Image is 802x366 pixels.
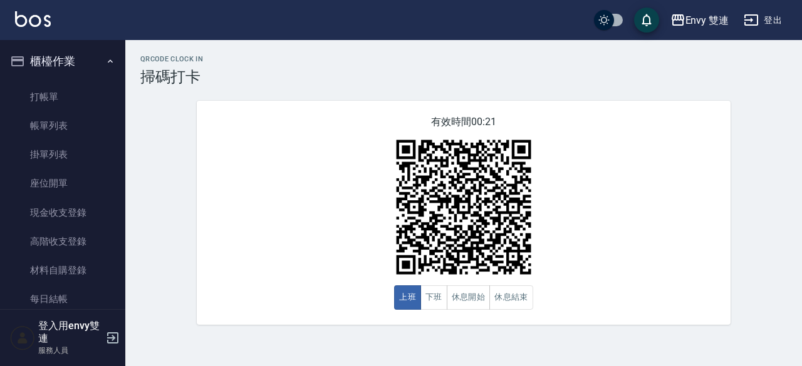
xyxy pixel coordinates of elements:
button: Envy 雙連 [665,8,734,33]
a: 現金收支登錄 [5,198,120,227]
a: 材料自購登錄 [5,256,120,285]
h3: 掃碼打卡 [140,68,787,86]
p: 服務人員 [38,345,102,356]
a: 打帳單 [5,83,120,111]
img: Logo [15,11,51,27]
a: 高階收支登錄 [5,227,120,256]
a: 座位開單 [5,169,120,198]
h2: QRcode Clock In [140,55,787,63]
div: 有效時間 00:21 [197,101,731,325]
div: Envy 雙連 [685,13,729,28]
button: 登出 [739,9,787,32]
a: 掛單列表 [5,140,120,169]
a: 帳單列表 [5,111,120,140]
button: 櫃檯作業 [5,45,120,78]
button: 下班 [420,285,447,310]
button: save [634,8,659,33]
button: 上班 [394,285,421,310]
button: 休息結束 [489,285,533,310]
a: 每日結帳 [5,285,120,313]
h5: 登入用envy雙連 [38,320,102,345]
button: 休息開始 [447,285,491,310]
img: Person [10,325,35,350]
